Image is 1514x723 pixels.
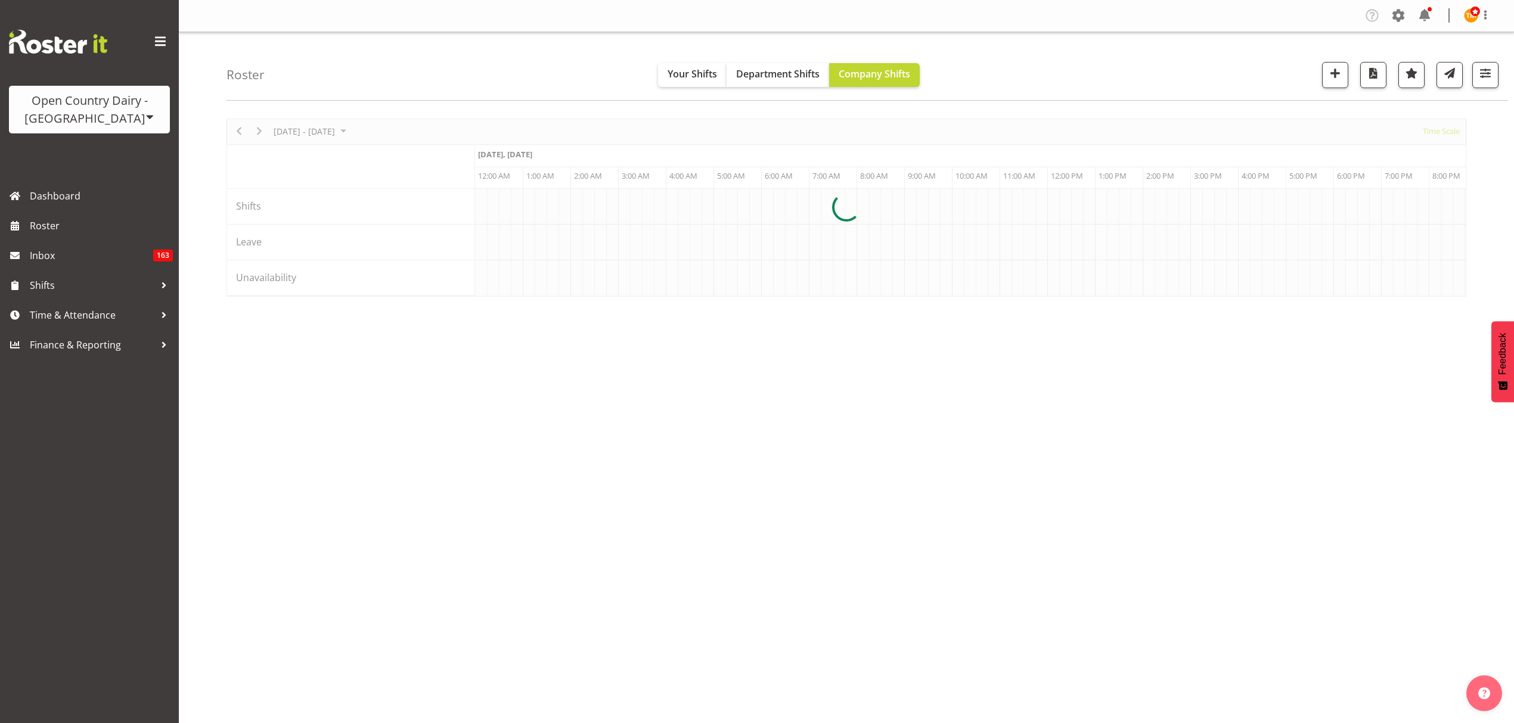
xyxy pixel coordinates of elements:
[1491,321,1514,402] button: Feedback - Show survey
[30,217,173,235] span: Roster
[30,336,155,354] span: Finance & Reporting
[1360,62,1386,88] button: Download a PDF of the roster according to the set date range.
[30,247,153,264] span: Inbox
[839,67,910,80] span: Company Shifts
[9,30,107,54] img: Rosterit website logo
[30,276,155,294] span: Shifts
[1398,62,1425,88] button: Highlight an important date within the roster.
[1464,8,1478,23] img: tim-magness10922.jpg
[30,187,173,205] span: Dashboard
[736,67,820,80] span: Department Shifts
[668,67,717,80] span: Your Shifts
[658,63,727,87] button: Your Shifts
[1478,687,1490,699] img: help-xxl-2.png
[1472,62,1499,88] button: Filter Shifts
[153,250,173,261] span: 163
[829,63,920,87] button: Company Shifts
[1437,62,1463,88] button: Send a list of all shifts for the selected filtered period to all rostered employees.
[1322,62,1348,88] button: Add a new shift
[727,63,829,87] button: Department Shifts
[30,306,155,324] span: Time & Attendance
[1497,333,1508,375] span: Feedback
[227,68,265,82] h4: Roster
[21,92,158,127] div: Open Country Dairy - [GEOGRAPHIC_DATA]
